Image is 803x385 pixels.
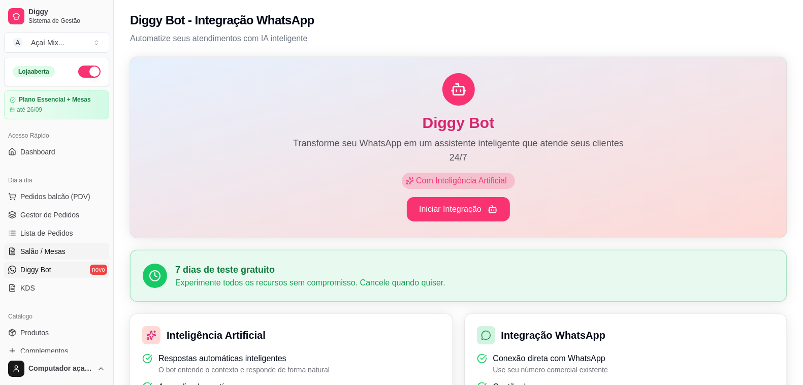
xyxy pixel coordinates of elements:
[175,263,774,277] h3: 7 dias de teste gratuito
[19,96,91,104] article: Plano Essencial + Mesas
[407,197,510,221] button: Iniciar Integração
[4,225,109,241] a: Lista de Pedidos
[501,328,606,342] h3: Integração WhatsApp
[4,188,109,205] button: Pedidos balcão (PDV)
[13,38,23,48] span: A
[167,328,266,342] h3: Inteligência Artificial
[4,207,109,223] a: Gestor de Pedidos
[4,343,109,359] a: Complementos
[20,328,49,338] span: Produtos
[4,280,109,296] a: KDS
[78,66,101,78] button: Alterar Status
[28,17,105,25] span: Sistema de Gestão
[4,325,109,341] a: Produtos
[146,114,770,132] h1: Diggy Bot
[493,365,608,375] p: Use seu número comercial existente
[414,175,511,187] span: Com Inteligência Artificial
[493,352,608,365] p: Conexão direta com WhatsApp
[20,191,90,202] span: Pedidos balcão (PDV)
[20,210,79,220] span: Gestor de Pedidos
[31,38,64,48] div: Açaí Mix ...
[4,33,109,53] button: Select a team
[4,262,109,278] a: Diggy Botnovo
[4,357,109,381] button: Computador açaí Mix
[4,4,109,28] a: DiggySistema de Gestão
[17,106,42,114] article: até 26/09
[20,346,68,356] span: Complementos
[288,136,629,165] p: Transforme seu WhatsApp em um assistente inteligente que atende seus clientes 24/7
[4,127,109,144] div: Acesso Rápido
[4,144,109,160] a: Dashboard
[158,365,330,375] p: O bot entende o contexto e responde de forma natural
[130,33,787,45] p: Automatize seus atendimentos com IA inteligente
[20,147,55,157] span: Dashboard
[28,364,93,373] span: Computador açaí Mix
[4,308,109,325] div: Catálogo
[4,243,109,260] a: Salão / Mesas
[130,12,314,28] h2: Diggy Bot - Integração WhatsApp
[13,66,55,77] div: Loja aberta
[20,228,73,238] span: Lista de Pedidos
[20,246,66,256] span: Salão / Mesas
[4,172,109,188] div: Dia a dia
[28,8,105,17] span: Diggy
[175,277,774,289] p: Experimente todos os recursos sem compromisso. Cancele quando quiser.
[20,283,35,293] span: KDS
[20,265,51,275] span: Diggy Bot
[158,352,330,365] p: Respostas automáticas inteligentes
[4,90,109,119] a: Plano Essencial + Mesasaté 26/09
